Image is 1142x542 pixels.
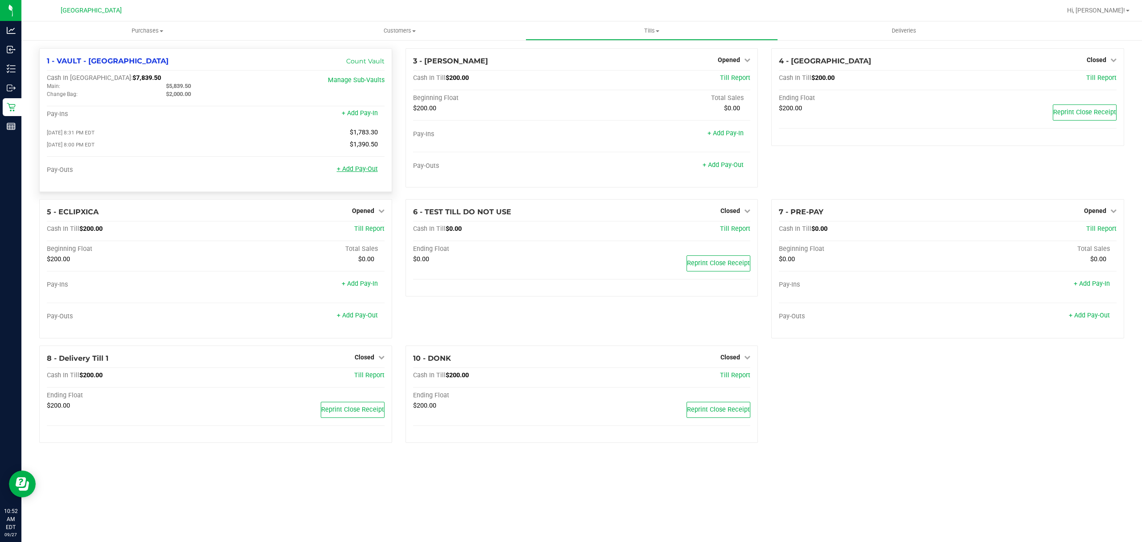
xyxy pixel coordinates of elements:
span: $2,000.00 [166,91,191,97]
span: Cash In Till [47,371,79,379]
button: Reprint Close Receipt [687,402,750,418]
span: 8 - Delivery Till 1 [47,354,108,363]
a: + Add Pay-In [708,129,744,137]
span: 10 - DONK [413,354,451,363]
div: Ending Float [47,392,215,400]
div: Beginning Float [47,245,215,253]
span: 3 - [PERSON_NAME] [413,57,488,65]
div: Total Sales [215,245,384,253]
a: Count Vault [346,57,385,65]
span: Reprint Close Receipt [687,259,750,267]
span: $1,390.50 [350,141,378,148]
p: 09/27 [4,531,17,538]
span: Cash In Till [413,371,446,379]
span: Opened [352,207,374,214]
button: Reprint Close Receipt [1053,104,1117,121]
span: $200.00 [79,371,103,379]
a: Manage Sub-Vaults [328,76,385,84]
span: [DATE] 8:31 PM EDT [47,129,95,136]
span: Reprint Close Receipt [687,406,750,413]
span: $5,839.50 [166,83,191,89]
inline-svg: Inbound [7,45,16,54]
button: Reprint Close Receipt [687,255,750,271]
span: Reprint Close Receipt [1053,108,1116,116]
span: $7,839.50 [132,74,161,82]
span: $0.00 [779,255,795,263]
inline-svg: Retail [7,103,16,112]
span: Main: [47,83,60,89]
span: $0.00 [446,225,462,233]
a: Customers [273,21,525,40]
span: $0.00 [724,104,740,112]
span: Closed [720,207,740,214]
span: Cash In [GEOGRAPHIC_DATA]: [47,74,132,82]
span: Change Bag: [47,91,78,97]
span: $200.00 [413,104,436,112]
span: $0.00 [358,255,374,263]
div: Total Sales [582,94,750,102]
inline-svg: Analytics [7,26,16,35]
span: 5 - ECLIPXICA [47,208,99,216]
a: Till Report [720,371,750,379]
span: $200.00 [47,255,70,263]
div: Pay-Outs [779,313,948,321]
span: $0.00 [1090,255,1106,263]
span: $1,783.30 [350,129,378,136]
span: $200.00 [446,74,469,82]
span: Cash In Till [413,225,446,233]
span: Closed [355,354,374,361]
span: 1 - VAULT - [GEOGRAPHIC_DATA] [47,57,169,65]
a: + Add Pay-Out [1069,312,1110,319]
span: $200.00 [779,104,802,112]
span: $0.00 [811,225,828,233]
div: Ending Float [779,94,948,102]
span: Opened [1084,207,1106,214]
span: $200.00 [413,402,436,409]
button: Reprint Close Receipt [321,402,385,418]
div: Pay-Outs [47,313,215,321]
div: Pay-Outs [47,166,215,174]
span: Customers [274,27,525,35]
a: Till Report [354,371,385,379]
span: Tills [526,27,777,35]
span: Closed [720,354,740,361]
a: + Add Pay-Out [703,161,744,169]
span: $200.00 [47,402,70,409]
inline-svg: Inventory [7,64,16,73]
a: Till Report [720,74,750,82]
div: Pay-Ins [413,130,582,138]
div: Ending Float [413,245,582,253]
inline-svg: Outbound [7,83,16,92]
div: Pay-Outs [413,162,582,170]
span: Cash In Till [47,225,79,233]
span: $0.00 [413,255,429,263]
div: Beginning Float [779,245,948,253]
span: Closed [1087,56,1106,63]
div: Pay-Ins [779,281,948,289]
span: [GEOGRAPHIC_DATA] [61,7,122,14]
span: 7 - PRE-PAY [779,208,823,216]
a: Till Report [1086,74,1117,82]
a: Till Report [1086,225,1117,233]
a: Deliveries [778,21,1030,40]
a: Purchases [21,21,273,40]
a: Till Report [354,225,385,233]
iframe: Resource center [9,471,36,497]
span: Purchases [21,27,273,35]
span: Hi, [PERSON_NAME]! [1067,7,1125,14]
span: Deliveries [880,27,928,35]
a: + Add Pay-Out [337,312,378,319]
a: Tills [525,21,778,40]
span: 6 - TEST TILL DO NOT USE [413,208,511,216]
div: Total Sales [948,245,1117,253]
a: Till Report [720,225,750,233]
span: Cash In Till [413,74,446,82]
div: Pay-Ins [47,110,215,118]
a: + Add Pay-In [342,109,378,117]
